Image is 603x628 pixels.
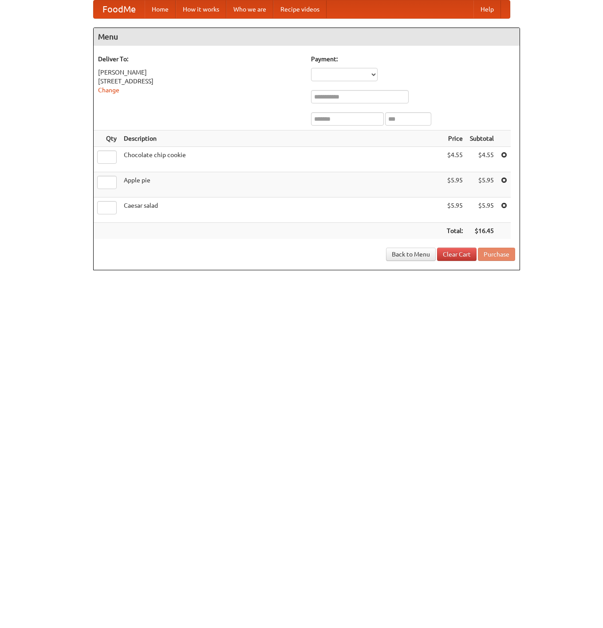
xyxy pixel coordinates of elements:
[94,0,145,18] a: FoodMe
[443,197,466,223] td: $5.95
[466,197,497,223] td: $5.95
[120,197,443,223] td: Caesar salad
[443,147,466,172] td: $4.55
[94,130,120,147] th: Qty
[273,0,327,18] a: Recipe videos
[94,28,520,46] h4: Menu
[98,77,302,86] div: [STREET_ADDRESS]
[226,0,273,18] a: Who we are
[98,87,119,94] a: Change
[98,68,302,77] div: [PERSON_NAME]
[437,248,477,261] a: Clear Cart
[443,223,466,239] th: Total:
[443,130,466,147] th: Price
[98,55,302,63] h5: Deliver To:
[466,223,497,239] th: $16.45
[443,172,466,197] td: $5.95
[466,147,497,172] td: $4.55
[145,0,176,18] a: Home
[466,130,497,147] th: Subtotal
[473,0,501,18] a: Help
[386,248,436,261] a: Back to Menu
[478,248,515,261] button: Purchase
[466,172,497,197] td: $5.95
[120,130,443,147] th: Description
[120,147,443,172] td: Chocolate chip cookie
[120,172,443,197] td: Apple pie
[311,55,515,63] h5: Payment:
[176,0,226,18] a: How it works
